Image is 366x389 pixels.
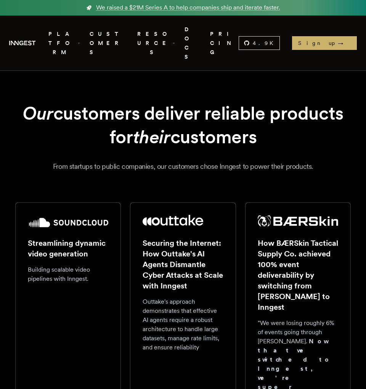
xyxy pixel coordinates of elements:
em: Our [22,102,53,124]
a: PRICING [210,25,239,61]
span: We raised a $21M Series A to help companies ship and iterate faster. [96,3,280,12]
h2: How BÆRSkin Tactical Supply Co. achieved 100% event deliverability by switching from [PERSON_NAME... [258,238,338,312]
p: From startups to public companies, our customers chose Inngest to power their products. [15,161,351,172]
h2: Streamlining dynamic video generation [28,238,108,259]
p: Building scalable video pipelines with Inngest. [28,265,108,283]
img: BÆRSkin Tactical Supply Co. [258,215,338,227]
button: RESOURCES [135,25,175,61]
a: Sign up [292,36,357,50]
em: their [133,126,170,148]
h2: Securing the Internet: How Outtake's AI Agents Dismantle Cyber Attacks at Scale with Inngest [143,238,223,291]
h1: customers deliver reliable products for customers [15,101,351,149]
a: CUSTOMERS [90,25,127,61]
span: 4.9 K [253,39,278,47]
a: DOCS [185,25,201,61]
span: → [338,39,351,47]
img: SoundCloud [28,215,108,230]
span: RESOURCES [135,29,175,57]
span: PLATFORM [45,29,80,57]
p: Outtake's approach demonstrates that effective AI agents require a robust architecture to handle ... [143,297,223,352]
button: PLATFORM [45,25,80,61]
img: Outtake [143,215,203,226]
